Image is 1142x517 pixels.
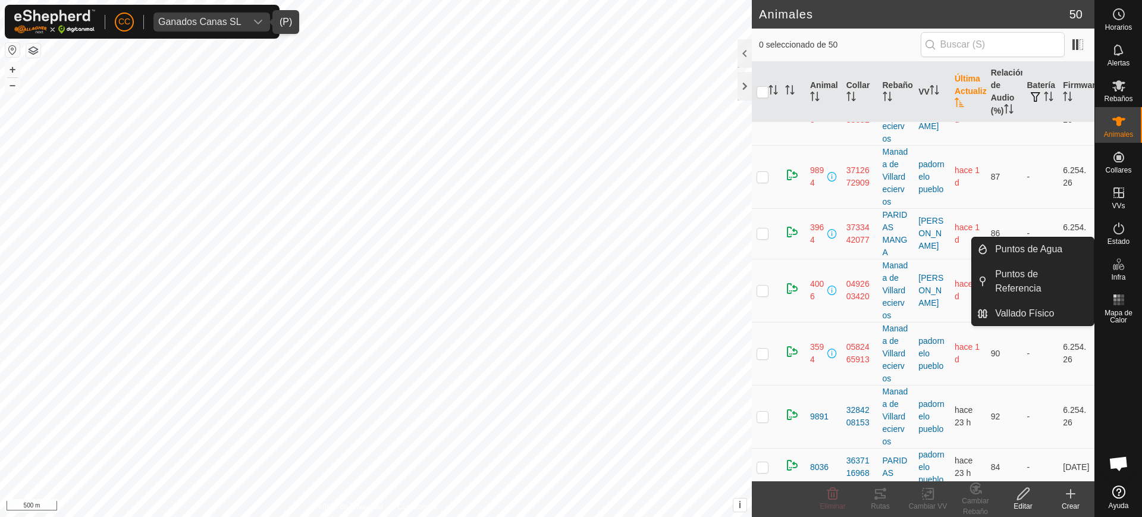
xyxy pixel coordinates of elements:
[26,43,40,58] button: Capas del Mapa
[918,159,945,194] a: padornelo pueblo
[1047,501,1094,512] div: Crear
[1104,131,1133,138] span: Animales
[1022,62,1059,123] th: Batería
[972,262,1094,300] li: Puntos de Referencia
[930,87,939,96] p-sorticon: Activar para ordenar
[1044,93,1053,103] p-sorticon: Activar para ordenar
[914,62,950,123] th: VV
[846,93,856,103] p-sorticon: Activar para ordenar
[995,267,1087,296] span: Puntos de Referencia
[1058,62,1094,123] th: Firmware
[785,225,799,239] img: returning on
[810,461,829,474] span: 8036
[1108,238,1130,245] span: Estado
[991,228,1000,238] span: 86
[986,62,1022,123] th: Relación de Audio (%)
[1105,24,1132,31] span: Horarios
[883,455,909,480] div: PARIDAS
[1063,93,1072,103] p-sorticon: Activar para ordenar
[1069,5,1083,23] span: 50
[991,412,1000,421] span: 92
[1111,274,1125,281] span: Infra
[972,237,1094,261] li: Puntos de Agua
[810,93,820,103] p-sorticon: Activar para ordenar
[1058,145,1094,208] td: 6.254.26
[857,501,904,512] div: Rutas
[1112,202,1125,209] span: VVs
[918,399,945,434] a: padornelo pueblo
[810,221,825,246] span: 3964
[1058,448,1094,486] td: [DATE]
[785,344,799,359] img: returning on
[955,165,980,187] span: 13 sept 2025, 15:44
[1022,385,1059,448] td: -
[153,12,246,32] span: Ganados Canas SL
[768,87,778,96] p-sorticon: Activar para ordenar
[883,322,909,385] div: Manada de Villardeciervos
[955,223,980,245] span: 13 sept 2025, 18:22
[1058,208,1094,259] td: 6.254.26
[810,411,829,423] span: 9891
[785,408,799,422] img: returning on
[991,462,1000,472] span: 84
[1098,309,1139,324] span: Mapa de Calor
[5,78,20,92] button: –
[995,242,1062,256] span: Puntos de Agua
[1105,167,1131,174] span: Collares
[918,336,945,371] a: padornelo pueblo
[918,96,943,131] a: [PERSON_NAME]
[820,502,845,510] span: Eliminar
[988,237,1094,261] a: Puntos de Agua
[950,62,986,123] th: Última Actualización
[921,32,1065,57] input: Buscar (S)
[999,501,1047,512] div: Editar
[846,164,873,189] div: 3712672909
[883,209,909,259] div: PARIDAS MANGA
[1104,95,1132,102] span: Rebaños
[991,172,1000,181] span: 87
[955,456,972,478] span: 14 sept 2025, 9:08
[1095,481,1142,514] a: Ayuda
[1058,385,1094,448] td: 6.254.26
[1109,502,1129,509] span: Ayuda
[918,216,943,250] a: [PERSON_NAME]
[810,341,825,366] span: 3594
[883,146,909,208] div: Manada de Villardeciervos
[883,259,909,322] div: Manada de Villardeciervos
[810,278,825,303] span: 4006
[785,168,799,182] img: returning on
[883,386,909,448] div: Manada de Villardeciervos
[846,455,873,480] div: 3637116968
[805,62,842,123] th: Animal
[158,17,241,27] div: Ganados Canas SL
[955,99,964,109] p-sorticon: Activar para ordenar
[878,62,914,123] th: Rebaño
[918,450,945,484] a: padornelo pueblo
[1022,322,1059,385] td: -
[991,349,1000,358] span: 90
[315,502,383,512] a: Política de Privacidad
[1004,106,1014,115] p-sorticon: Activar para ordenar
[842,62,878,123] th: Collar
[733,499,746,512] button: i
[118,15,130,28] span: CC
[955,405,972,427] span: 14 sept 2025, 8:59
[5,62,20,77] button: +
[5,43,20,57] button: Restablecer Mapa
[1022,448,1059,486] td: -
[846,221,873,246] div: 3733442077
[739,500,741,510] span: i
[759,7,1069,21] h2: Animales
[918,273,943,308] a: [PERSON_NAME]
[995,306,1054,321] span: Vallado Físico
[246,12,270,32] div: dropdown trigger
[972,302,1094,325] li: Vallado Físico
[785,458,799,472] img: returning on
[904,501,952,512] div: Cambiar VV
[810,164,825,189] span: 9894
[1101,446,1137,481] div: Chat abierto
[846,341,873,366] div: 0582465913
[785,87,795,96] p-sorticon: Activar para ordenar
[955,342,980,364] span: 14 sept 2025, 4:52
[759,39,921,51] span: 0 seleccionado de 50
